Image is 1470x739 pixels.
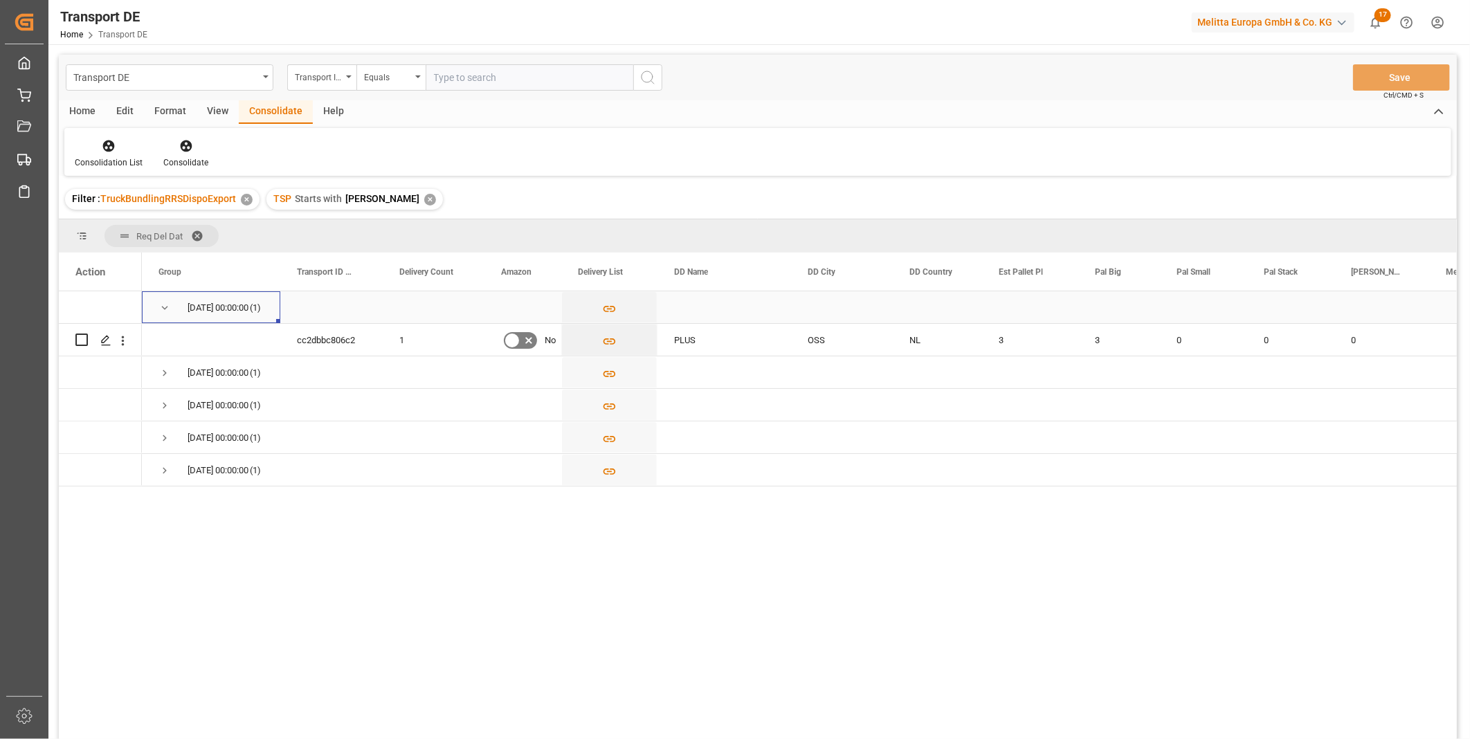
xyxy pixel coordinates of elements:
div: ✕ [424,194,436,206]
span: Ctrl/CMD + S [1383,90,1424,100]
span: TSP [273,193,291,204]
div: Press SPACE to select this row. [59,454,142,486]
div: Press SPACE to select this row. [59,291,142,324]
div: Press SPACE to select this row. [59,324,142,356]
span: Starts with [295,193,342,204]
button: Help Center [1391,7,1422,38]
span: Amazon [501,267,532,277]
div: [DATE] 00:00:00 [188,422,248,454]
div: cc2dbbc806c2 [280,324,383,356]
div: 3 [982,324,1078,356]
div: [DATE] 00:00:00 [188,390,248,421]
div: [DATE] 00:00:00 [188,292,248,324]
div: Consolidate [239,100,313,124]
span: Group [158,267,181,277]
span: [PERSON_NAME] [345,193,419,204]
div: 1 [383,324,484,356]
div: Edit [106,100,144,124]
div: [DATE] 00:00:00 [188,455,248,486]
div: Transport ID Logward [295,68,342,84]
div: 3 [1078,324,1160,356]
span: DD Country [909,267,952,277]
span: DD City [808,267,835,277]
span: (1) [250,390,261,421]
div: Home [59,100,106,124]
span: Transport ID Logward [297,267,354,277]
span: Pal Big [1095,267,1121,277]
div: NL [893,324,982,356]
span: (1) [250,422,261,454]
div: Transport DE [60,6,147,27]
div: Consolidate [163,156,208,169]
button: open menu [287,64,356,91]
span: TruckBundlingRRSDispoExport [100,193,236,204]
span: Delivery Count [399,267,453,277]
div: Consolidation List [75,156,143,169]
span: [PERSON_NAME] [1351,267,1400,277]
span: Delivery List [578,267,623,277]
button: Melitta Europa GmbH & Co. KG [1192,9,1360,35]
div: PLUS [657,324,791,356]
button: open menu [356,64,426,91]
div: Melitta Europa GmbH & Co. KG [1192,12,1354,33]
span: (1) [250,455,261,486]
span: No [545,325,556,356]
button: search button [633,64,662,91]
div: Equals [364,68,411,84]
a: Home [60,30,83,39]
span: (1) [250,292,261,324]
span: 17 [1374,8,1391,22]
input: Type to search [426,64,633,91]
div: View [197,100,239,124]
div: 0 [1334,324,1429,356]
span: Pal Small [1177,267,1210,277]
div: 0 [1160,324,1247,356]
div: Transport DE [73,68,258,85]
span: Est Pallet Pl [999,267,1043,277]
button: Save [1353,64,1450,91]
div: Help [313,100,354,124]
button: show 17 new notifications [1360,7,1391,38]
div: Press SPACE to select this row. [59,356,142,389]
div: ✕ [241,194,253,206]
div: 0 [1247,324,1334,356]
div: Press SPACE to select this row. [59,389,142,421]
div: OSS [791,324,893,356]
div: Format [144,100,197,124]
div: [DATE] 00:00:00 [188,357,248,389]
button: open menu [66,64,273,91]
span: Pal Stack [1264,267,1298,277]
div: Press SPACE to select this row. [59,421,142,454]
div: Action [75,266,105,278]
span: Req Del Dat [136,231,183,241]
span: Filter : [72,193,100,204]
span: DD Name [674,267,708,277]
span: (1) [250,357,261,389]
